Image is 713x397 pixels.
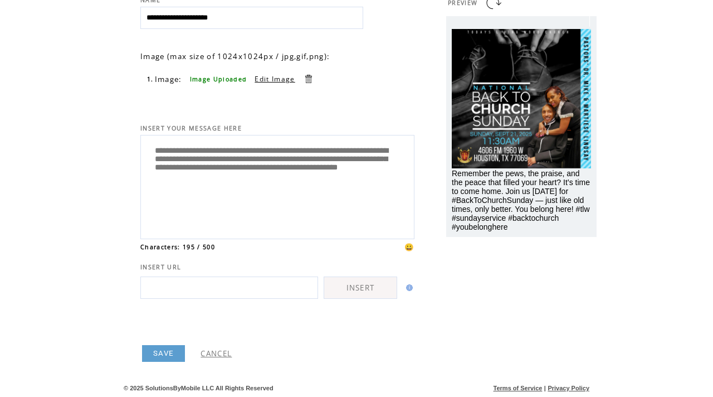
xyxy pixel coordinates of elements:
span: Image: [155,74,182,84]
span: 😀 [404,242,414,252]
a: Privacy Policy [548,385,589,391]
a: INSERT [324,277,397,299]
span: © 2025 SolutionsByMobile LLC All Rights Reserved [124,385,274,391]
img: help.gif [403,284,413,291]
span: INSERT YOUR MESSAGE HERE [140,124,242,132]
span: INSERT URL [140,263,181,271]
span: Characters: 195 / 500 [140,243,215,251]
a: CANCEL [201,348,232,359]
span: Image (max size of 1024x1024px / jpg,gif,png): [140,51,330,61]
a: Terms of Service [494,385,543,391]
span: Remember the pews, the praise, and the peace that filled your heart? It’s time to come home. Join... [452,169,590,231]
span: 1. [147,75,154,83]
span: | [544,385,546,391]
a: SAVE [142,345,185,362]
a: Edit Image [255,74,295,84]
a: Delete this item [303,74,314,84]
span: Image Uploaded [190,75,247,83]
